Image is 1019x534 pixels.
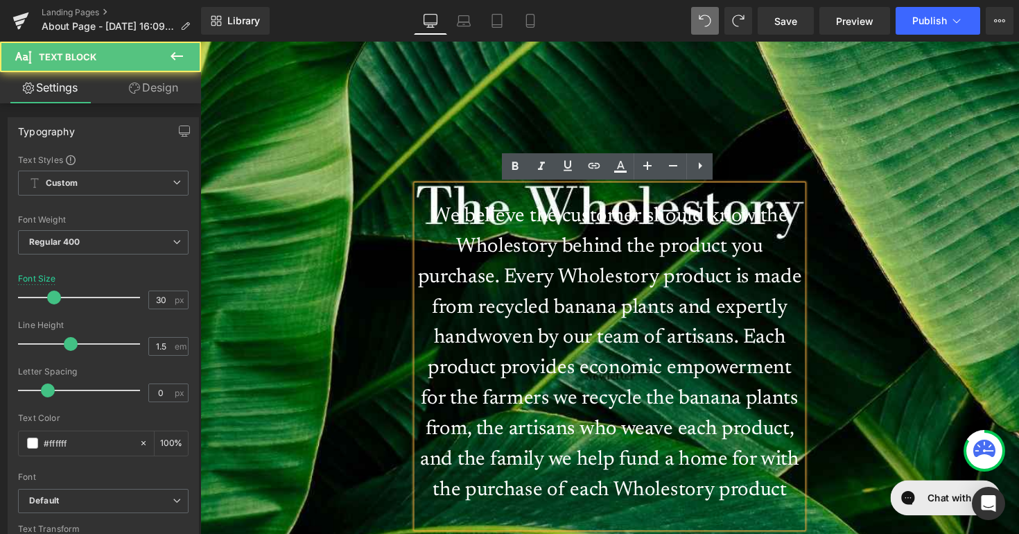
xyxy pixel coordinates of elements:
[18,274,56,284] div: Font Size
[18,320,189,330] div: Line Height
[227,15,260,27] span: Library
[29,495,59,507] i: Default
[175,388,186,397] span: px
[18,118,75,137] div: Typography
[39,51,96,62] span: Text Block
[414,7,447,35] a: Desktop
[691,7,719,35] button: Undo
[18,154,189,165] div: Text Styles
[819,7,890,35] a: Preview
[175,342,186,351] span: em
[18,367,189,377] div: Letter Spacing
[155,431,188,456] div: %
[912,15,947,26] span: Publish
[447,7,480,35] a: Laptop
[44,436,132,451] input: Color
[18,413,189,423] div: Text Color
[201,7,270,35] a: New Library
[896,7,980,35] button: Publish
[774,14,797,28] span: Save
[480,7,514,35] a: Tablet
[18,472,189,482] div: Font
[42,21,175,32] span: About Page - [DATE] 16:09:50
[18,524,189,534] div: Text Transform
[103,72,204,103] a: Design
[836,14,873,28] span: Preview
[724,7,752,35] button: Redo
[18,215,189,225] div: Font Weight
[972,487,1005,520] div: Open Intercom Messenger
[175,295,186,304] span: px
[986,7,1013,35] button: More
[222,164,617,476] p: We believe the customer should know the Wholestory behind the product you purchase. Every Wholest...
[42,7,201,18] a: Landing Pages
[514,7,547,35] a: Mobile
[46,178,78,189] b: Custom
[700,445,825,490] iframe: Gorgias live chat messenger
[29,236,80,247] b: Regular 400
